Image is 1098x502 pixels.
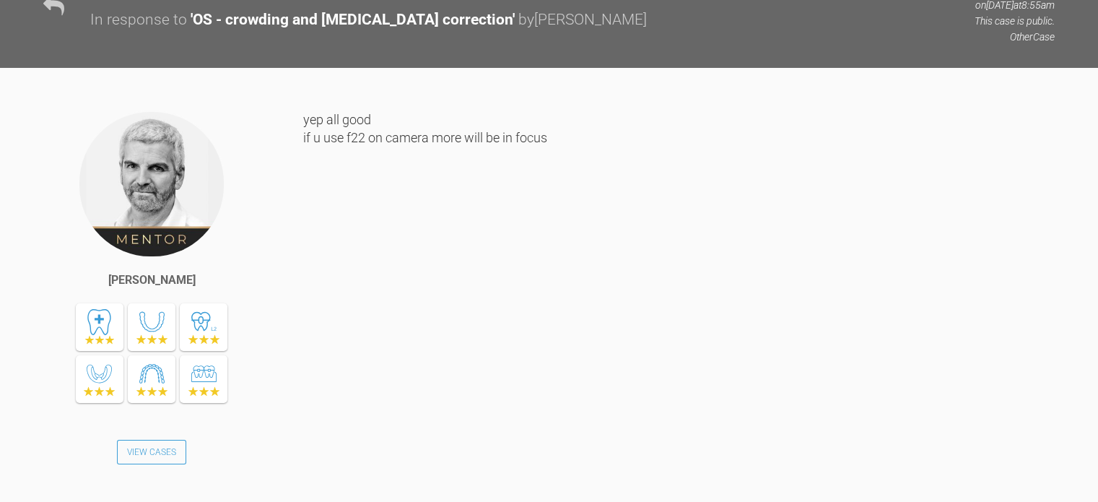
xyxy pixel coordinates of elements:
[975,29,1055,45] p: Other Case
[108,271,196,290] div: [PERSON_NAME]
[90,8,187,33] div: In response to
[191,8,515,33] div: ' OS - crowding and [MEDICAL_DATA] correction '
[975,13,1055,29] p: This case is public.
[518,8,647,33] div: by [PERSON_NAME]
[117,440,186,464] a: View Cases
[78,111,225,258] img: Ross Hobson
[303,111,1055,499] div: yep all good if u use f22 on camera more will be in focus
